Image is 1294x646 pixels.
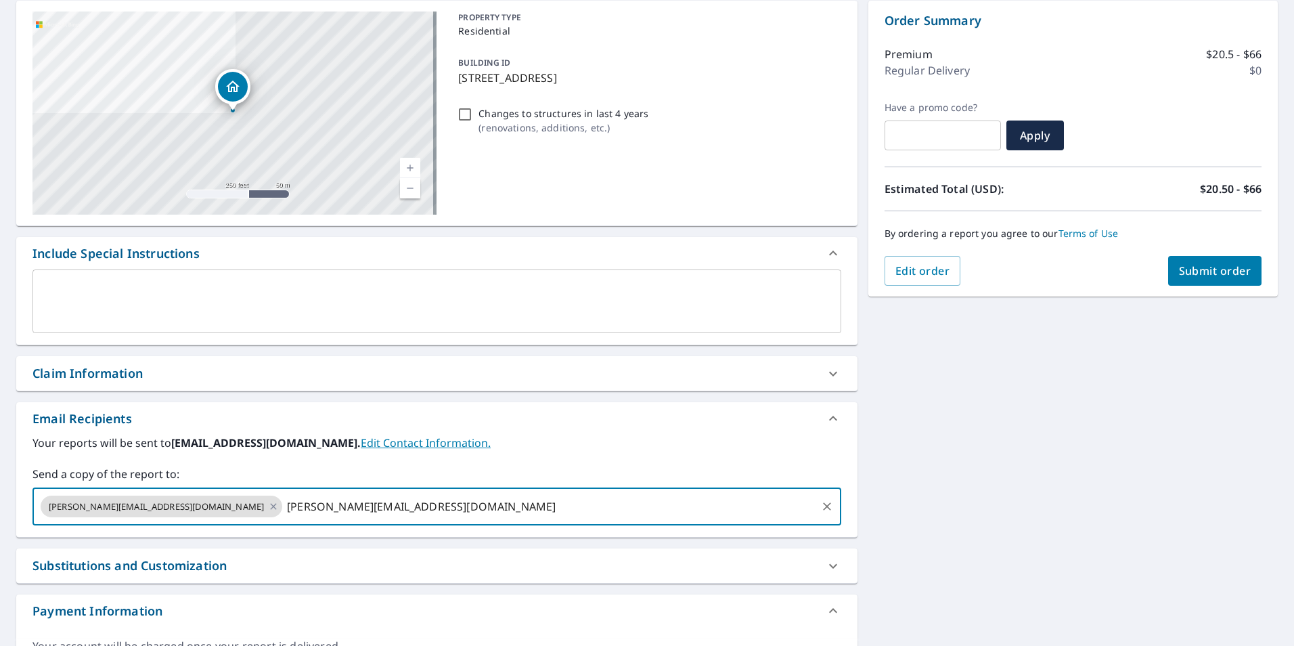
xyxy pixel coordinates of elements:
[895,263,950,278] span: Edit order
[458,12,835,24] p: PROPERTY TYPE
[1179,263,1251,278] span: Submit order
[885,62,970,79] p: Regular Delivery
[32,557,227,575] div: Substitutions and Customization
[16,402,857,435] div: Email Recipients
[361,435,491,450] a: EditContactInfo
[215,69,250,111] div: Dropped pin, building 1, Residential property, 838 Feather Cloud St NW Salem, OR 97304
[1017,128,1053,143] span: Apply
[16,595,857,627] div: Payment Information
[32,602,162,620] div: Payment Information
[1200,181,1262,197] p: $20.50 - $66
[885,102,1001,114] label: Have a promo code?
[41,500,272,513] span: [PERSON_NAME][EMAIL_ADDRESS][DOMAIN_NAME]
[818,497,836,516] button: Clear
[32,364,143,383] div: Claim Information
[1058,227,1119,240] a: Terms of Use
[32,466,841,482] label: Send a copy of the report to:
[458,24,835,38] p: Residential
[16,356,857,391] div: Claim Information
[1006,121,1064,150] button: Apply
[32,435,841,451] label: Your reports will be sent to
[885,256,961,286] button: Edit order
[458,57,510,68] p: BUILDING ID
[885,12,1262,30] p: Order Summary
[16,237,857,270] div: Include Special Instructions
[885,46,933,62] p: Premium
[32,244,200,263] div: Include Special Instructions
[400,158,420,178] a: Current Level 17, Zoom In
[171,435,361,450] b: [EMAIL_ADDRESS][DOMAIN_NAME].
[1249,62,1262,79] p: $0
[1168,256,1262,286] button: Submit order
[1206,46,1262,62] p: $20.5 - $66
[16,548,857,583] div: Substitutions and Customization
[400,178,420,198] a: Current Level 17, Zoom Out
[458,70,835,86] p: [STREET_ADDRESS]
[41,496,282,517] div: [PERSON_NAME][EMAIL_ADDRESS][DOMAIN_NAME]
[478,106,648,121] p: Changes to structures in last 4 years
[32,410,132,428] div: Email Recipients
[885,181,1073,197] p: Estimated Total (USD):
[885,228,1262,240] p: By ordering a report you agree to our
[478,121,648,135] p: ( renovations, additions, etc. )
